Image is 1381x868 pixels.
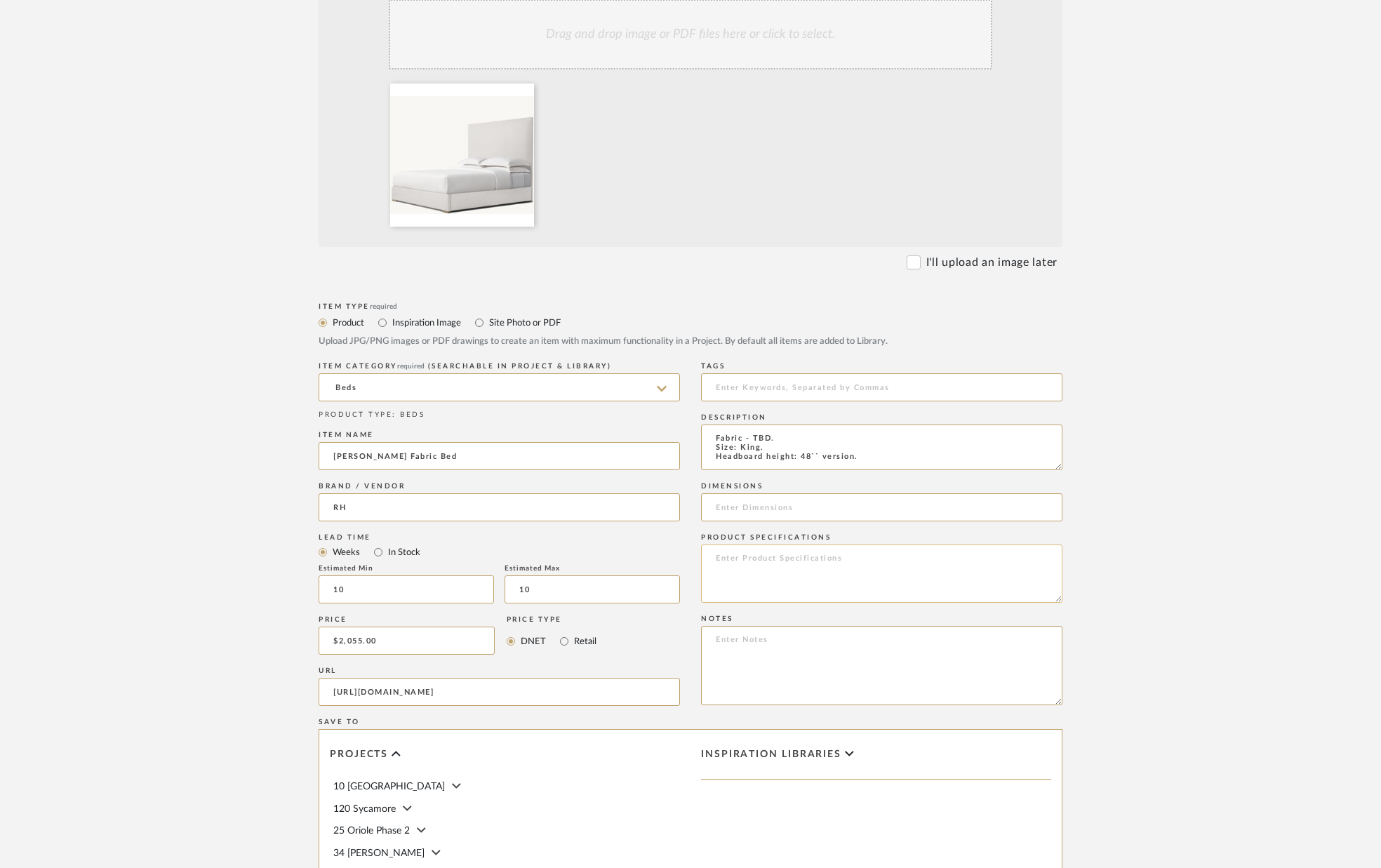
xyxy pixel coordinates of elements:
[319,718,1062,726] div: Save To
[319,667,680,675] div: URL
[701,413,1062,422] div: Description
[319,431,680,439] div: Item name
[319,493,680,521] input: Unknown
[319,362,680,370] div: ITEM CATEGORY
[926,254,1058,271] label: I'll upload an image later
[701,533,1062,542] div: Product Specifications
[319,533,680,542] div: Lead Time
[333,782,445,792] span: 10 [GEOGRAPHIC_DATA]
[319,314,1062,331] mat-radio-group: Select item type
[319,482,680,490] div: Brand / Vendor
[330,749,388,761] span: Projects
[701,373,1062,401] input: Enter Keywords, Separated by Commas
[701,749,841,761] span: Inspiration libraries
[488,315,561,330] label: Site Photo or PDF
[507,615,596,624] div: Price Type
[331,545,360,560] label: Weeks
[319,627,495,655] input: Enter DNET Price
[519,634,546,649] label: DNET
[319,442,680,470] input: Enter Name
[319,302,1062,311] div: Item Type
[701,482,1062,490] div: Dimensions
[331,315,364,330] label: Product
[319,410,680,420] div: PRODUCT TYPE
[333,804,396,814] span: 120 Sycamore
[505,564,680,573] div: Estimated Max
[370,303,397,310] span: required
[573,634,596,649] label: Retail
[701,362,1062,370] div: Tags
[392,411,425,418] span: : BEDS
[701,493,1062,521] input: Enter Dimensions
[319,575,494,603] input: Estimated Min
[397,363,425,370] span: required
[319,543,680,561] mat-radio-group: Select item type
[507,627,596,655] mat-radio-group: Select price type
[387,545,420,560] label: In Stock
[428,363,612,370] span: (Searchable in Project & Library)
[319,678,680,706] input: Enter URL
[333,848,425,858] span: 34 [PERSON_NAME]
[319,335,1062,349] div: Upload JPG/PNG images or PDF drawings to create an item with maximum functionality in a Project. ...
[319,564,494,573] div: Estimated Min
[319,373,680,401] input: Type a category to search and select
[505,575,680,603] input: Estimated Max
[319,615,495,624] div: Price
[701,615,1062,623] div: Notes
[391,315,461,330] label: Inspiration Image
[333,826,410,836] span: 25 Oriole Phase 2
